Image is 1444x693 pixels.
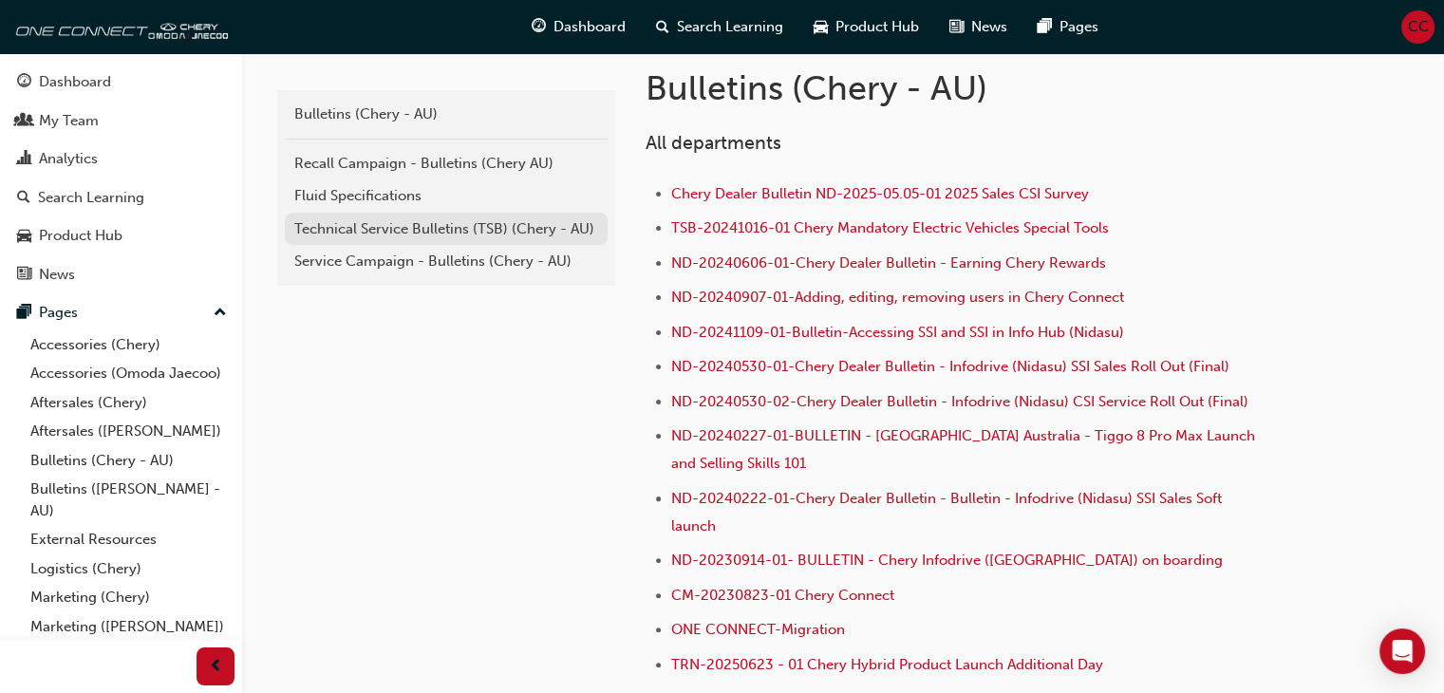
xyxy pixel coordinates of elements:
a: ND-20240530-02-Chery Dealer Bulletin - Infodrive (Nidasu) CSI Service Roll Out (Final) [671,393,1248,410]
span: up-icon [214,301,227,326]
span: search-icon [656,15,669,39]
a: News [8,257,234,292]
a: Service Campaign - Bulletins (Chery - AU) [285,245,608,278]
div: Bulletins (Chery - AU) [294,103,598,125]
a: TSB-20241016-01 Chery Mandatory Electric Vehicles Special Tools [671,219,1109,236]
a: ND-20240222-01-Chery Dealer Bulletin - Bulletin - Infodrive (Nidasu) SSI Sales Soft launch [671,490,1226,534]
a: Bulletins ([PERSON_NAME] - AU) [23,475,234,525]
a: ND-20240530-01-Chery Dealer Bulletin - Infodrive (Nidasu) SSI Sales Roll Out (Final) [671,358,1229,375]
a: car-iconProduct Hub [798,8,934,47]
div: Search Learning [38,187,144,209]
span: search-icon [17,190,30,207]
div: Recall Campaign - Bulletins (Chery AU) [294,153,598,175]
a: ND-20240606-01-Chery Dealer Bulletin - Earning Chery Rewards [671,254,1106,272]
span: prev-icon [209,655,223,679]
a: Analytics [8,141,234,177]
a: Marketing (Chery) [23,583,234,612]
a: news-iconNews [934,8,1022,47]
a: Marketing ([PERSON_NAME]) [23,612,234,642]
span: guage-icon [532,15,546,39]
div: Analytics [39,148,98,170]
span: News [971,16,1007,38]
span: people-icon [17,113,31,130]
a: Fluid Specifications [285,179,608,213]
div: Pages [39,302,78,324]
img: oneconnect [9,8,228,46]
a: ONE CONNECT-Migration [671,621,845,638]
div: My Team [39,110,99,132]
div: Fluid Specifications [294,185,598,207]
span: car-icon [17,228,31,245]
a: pages-iconPages [1022,8,1114,47]
h1: Bulletins (Chery - AU) [646,67,1268,109]
button: Pages [8,295,234,330]
span: pages-icon [17,305,31,322]
span: news-icon [17,267,31,284]
a: Dashboard [8,65,234,100]
a: Recall Campaign - Bulletins (Chery AU) [285,147,608,180]
div: Technical Service Bulletins (TSB) (Chery - AU) [294,218,598,240]
div: Service Campaign - Bulletins (Chery - AU) [294,251,598,272]
div: News [39,264,75,286]
div: Open Intercom Messenger [1379,628,1425,674]
a: Chery Dealer Bulletin ND-2025-05.05-01 2025 Sales CSI Survey [671,185,1089,202]
div: Dashboard [39,71,111,93]
a: Bulletins (Chery - AU) [285,98,608,131]
a: Search Learning [8,180,234,215]
a: ND-20241109-01-Bulletin-Accessing SSI and SSI in Info Hub (Nidasu) [671,324,1124,341]
span: guage-icon [17,74,31,91]
span: chart-icon [17,151,31,168]
span: All departments [646,132,781,154]
a: Product Hub [8,218,234,253]
a: My Team [8,103,234,139]
a: Technical Service Bulletins (TSB) (Chery - AU) [285,213,608,246]
span: news-icon [949,15,964,39]
a: search-iconSearch Learning [641,8,798,47]
div: Product Hub [39,225,122,247]
a: Logistics (Chery) [23,554,234,584]
a: ND-20240227-01-BULLETIN - [GEOGRAPHIC_DATA] Australia - Tiggo 8 Pro Max Launch and Selling Skills... [671,427,1259,472]
a: External Resources [23,525,234,554]
a: CM-20230823-01 Chery Connect [671,587,894,604]
a: TRN-20250623 - 01 Chery Hybrid Product Launch Additional Day [671,656,1103,673]
span: Dashboard [553,16,626,38]
a: Bulletins (Chery - AU) [23,446,234,476]
span: Product Hub [835,16,919,38]
span: CC [1408,16,1429,38]
a: Accessories (Omoda Jaecoo) [23,359,234,388]
span: pages-icon [1038,15,1052,39]
button: DashboardMy TeamAnalyticsSearch LearningProduct HubNews [8,61,234,295]
a: Aftersales (Chery) [23,388,234,418]
span: Search Learning [677,16,783,38]
a: guage-iconDashboard [516,8,641,47]
a: ND-20230914-01- BULLETIN - Chery Infodrive ([GEOGRAPHIC_DATA]) on boarding [671,552,1223,569]
a: Accessories (Chery) [23,330,234,360]
a: ND-20240907-01-Adding, editing, removing users in Chery Connect [671,289,1124,306]
a: Aftersales ([PERSON_NAME]) [23,417,234,446]
span: Pages [1060,16,1098,38]
span: car-icon [814,15,828,39]
button: CC [1401,10,1435,44]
